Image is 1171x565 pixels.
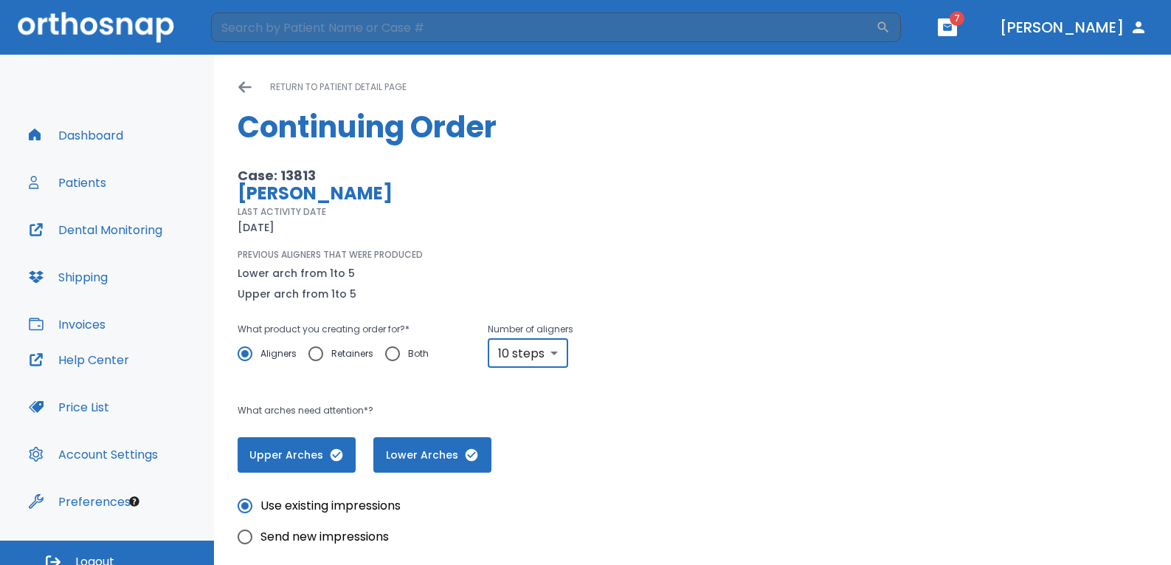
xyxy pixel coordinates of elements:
[238,437,356,473] button: Upper Arches
[20,342,138,377] button: Help Center
[270,78,407,96] p: return to patient detail page
[128,495,141,508] div: Tooltip anchor
[238,402,768,420] p: What arches need attention*?
[211,13,876,42] input: Search by Patient Name or Case #
[238,205,326,219] p: LAST ACTIVITY DATE
[20,212,171,247] button: Dental Monitoring
[238,264,356,282] p: Lower arch from 1 to 5
[388,448,477,463] span: Lower Arches
[20,484,139,519] button: Preferences
[20,117,132,153] button: Dashboard
[252,448,341,463] span: Upper Arches
[488,338,568,368] div: 10 steps
[408,345,429,363] span: Both
[238,321,441,338] p: What product you creating order for? *
[488,321,573,338] p: Number of aligners
[238,248,423,261] p: PREVIOUS ALIGNERS THAT WERE PRODUCED
[20,436,167,472] button: Account Settings
[20,165,115,200] button: Patients
[238,185,768,202] p: [PERSON_NAME]
[260,497,401,515] span: Use existing impressions
[373,437,491,473] button: Lower Arches
[260,528,389,546] span: Send new impressions
[18,12,174,42] img: Orthosnap
[260,345,297,363] span: Aligners
[20,259,117,295] button: Shipping
[238,285,356,303] p: Upper arch from 1 to 5
[238,219,274,236] p: [DATE]
[20,389,118,425] button: Price List
[238,167,768,185] p: Case: 13813
[20,307,114,342] button: Invoices
[994,14,1153,41] button: [PERSON_NAME]
[950,11,964,26] span: 7
[331,345,373,363] span: Retainers
[238,105,1147,149] h1: Continuing Order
